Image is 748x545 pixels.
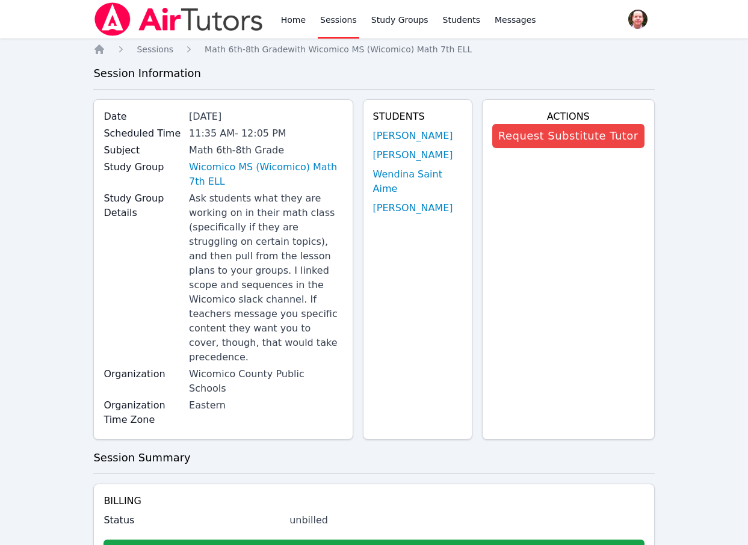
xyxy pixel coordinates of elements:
button: Request Substitute Tutor [492,124,644,148]
label: Organization [104,367,182,381]
div: Ask students what they are working on in their math class (specifically if they are struggling on... [189,191,343,365]
h3: Session Information [93,65,654,82]
div: unbilled [289,513,644,528]
label: Study Group Details [104,191,182,220]
div: Wicomico County Public Schools [189,367,343,396]
a: [PERSON_NAME] [373,148,453,162]
label: Status [104,513,282,528]
nav: Breadcrumb [93,43,654,55]
span: Messages [495,14,536,26]
a: Sessions [137,43,173,55]
label: Scheduled Time [104,126,182,141]
label: Subject [104,143,182,158]
label: Study Group [104,160,182,174]
a: [PERSON_NAME] [373,201,453,215]
label: Organization Time Zone [104,398,182,427]
a: [PERSON_NAME] [373,129,453,143]
a: Math 6th-8th Gradewith Wicomico MS (Wicomico) Math 7th ELL [205,43,472,55]
a: Wendina Saint Aime [373,167,462,196]
div: Math 6th-8th Grade [189,143,343,158]
h3: Session Summary [93,449,654,466]
span: Sessions [137,45,173,54]
h4: Billing [104,494,644,508]
img: Air Tutors [93,2,264,36]
div: Eastern [189,398,343,413]
div: 11:35 AM - 12:05 PM [189,126,343,141]
h4: Students [373,109,462,124]
div: [DATE] [189,109,343,124]
h4: Actions [492,109,644,124]
span: Math 6th-8th Grade with Wicomico MS (Wicomico) Math 7th ELL [205,45,472,54]
label: Date [104,109,182,124]
a: Wicomico MS (Wicomico) Math 7th ELL [189,160,343,189]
